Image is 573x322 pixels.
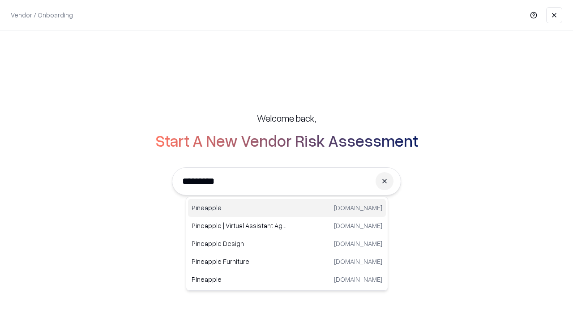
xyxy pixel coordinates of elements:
p: Pineapple [192,275,287,284]
p: [DOMAIN_NAME] [334,257,382,266]
p: Pineapple [192,203,287,212]
h2: Start A New Vendor Risk Assessment [155,131,418,149]
p: [DOMAIN_NAME] [334,203,382,212]
div: Suggestions [186,197,388,291]
p: Pineapple | Virtual Assistant Agency [192,221,287,230]
p: [DOMAIN_NAME] [334,275,382,284]
p: [DOMAIN_NAME] [334,221,382,230]
h5: Welcome back, [257,112,316,124]
p: Vendor / Onboarding [11,10,73,20]
p: [DOMAIN_NAME] [334,239,382,248]
p: Pineapple Design [192,239,287,248]
p: Pineapple Furniture [192,257,287,266]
